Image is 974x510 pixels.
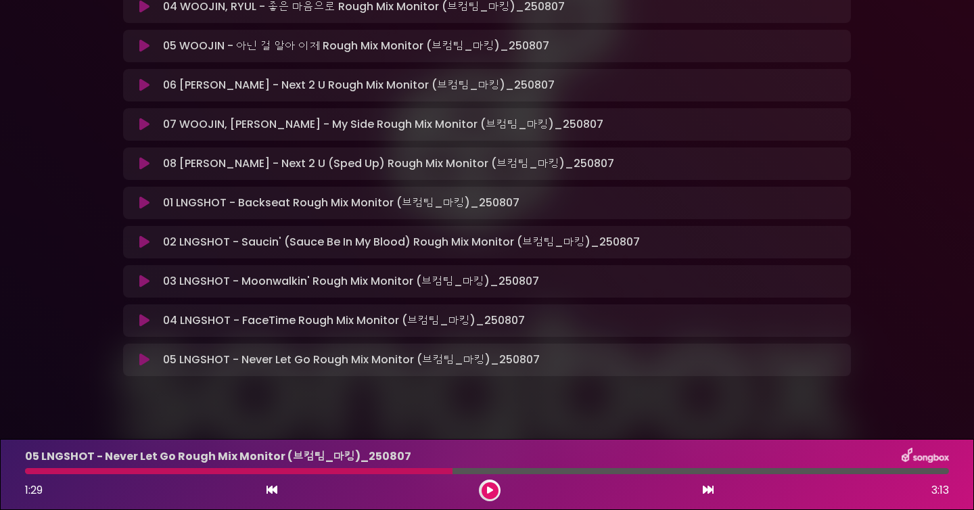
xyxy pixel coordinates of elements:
p: 04 LNGSHOT - FaceTime Rough Mix Monitor (브컴팀_마킹)_250807 [163,312,525,329]
p: 05 WOOJIN - 아닌 걸 알아 이제 Rough Mix Monitor (브컴팀_마킹)_250807 [163,38,549,54]
p: 02 LNGSHOT - Saucin' (Sauce Be In My Blood) Rough Mix Monitor (브컴팀_마킹)_250807 [163,234,640,250]
p: 06 [PERSON_NAME] - Next 2 U Rough Mix Monitor (브컴팀_마킹)_250807 [163,77,555,93]
p: 01 LNGSHOT - Backseat Rough Mix Monitor (브컴팀_마킹)_250807 [163,195,519,211]
p: 07 WOOJIN, [PERSON_NAME] - My Side Rough Mix Monitor (브컴팀_마킹)_250807 [163,116,603,133]
p: 08 [PERSON_NAME] - Next 2 U (Sped Up) Rough Mix Monitor (브컴팀_마킹)_250807 [163,156,614,172]
p: 03 LNGSHOT - Moonwalkin' Rough Mix Monitor (브컴팀_마킹)_250807 [163,273,539,289]
p: 05 LNGSHOT - Never Let Go Rough Mix Monitor (브컴팀_마킹)_250807 [163,352,540,368]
